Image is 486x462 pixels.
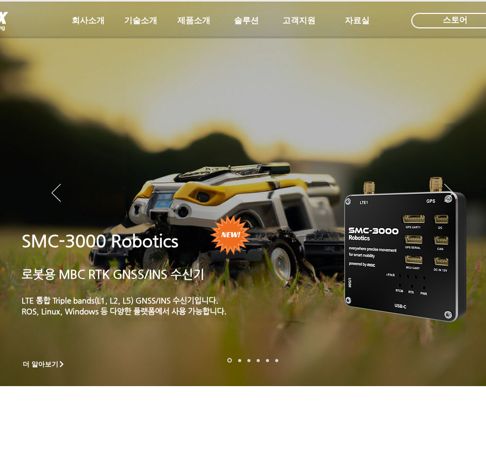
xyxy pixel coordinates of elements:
a: 정밀농업 [275,359,278,362]
a: 로봇 [266,359,269,362]
a: 제품소개 [168,10,220,31]
span: 자료실 [345,15,370,26]
a: 솔루션 [221,10,272,31]
a: SMC-3000 Robotics [22,231,178,251]
a: 자율주행 [257,359,260,362]
a: 기술소개 [115,10,166,31]
a: 고객지원 [273,10,325,31]
span: 스토어 [443,14,467,26]
span: 회사소개 [72,15,105,26]
a: LTE 통합 Triple bands(L1, L2, L5) GNSS/INS 수신기입니다. [22,296,219,305]
nav: 슬라이드 [224,358,281,363]
span: 제품소개 [177,15,210,26]
span: 기술소개 [124,15,157,26]
button: 다음 [444,184,454,203]
span: 더 알아보기 [23,360,58,369]
a: 더 알아보기 [18,358,70,371]
span: 솔루션 [234,15,259,26]
a: 로봇- SMC 2000 [227,358,232,363]
a: 로봇용 MBC RTK GNSS/INS 수신기 [22,267,205,281]
img: KakaoTalk_20241224_155801212.png [330,162,482,334]
a: 자료실 [331,10,383,31]
span: 고객지원 [282,15,315,26]
a: ROS, Linux, Windows 등 다양한 플랫폼에서 사용 가능합니다. [22,307,227,315]
a: 드론 8 - SMC 2000 [238,359,241,362]
a: 회사소개 [62,10,114,31]
button: 이전 [52,184,61,203]
a: 측량 IoT [247,359,250,362]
